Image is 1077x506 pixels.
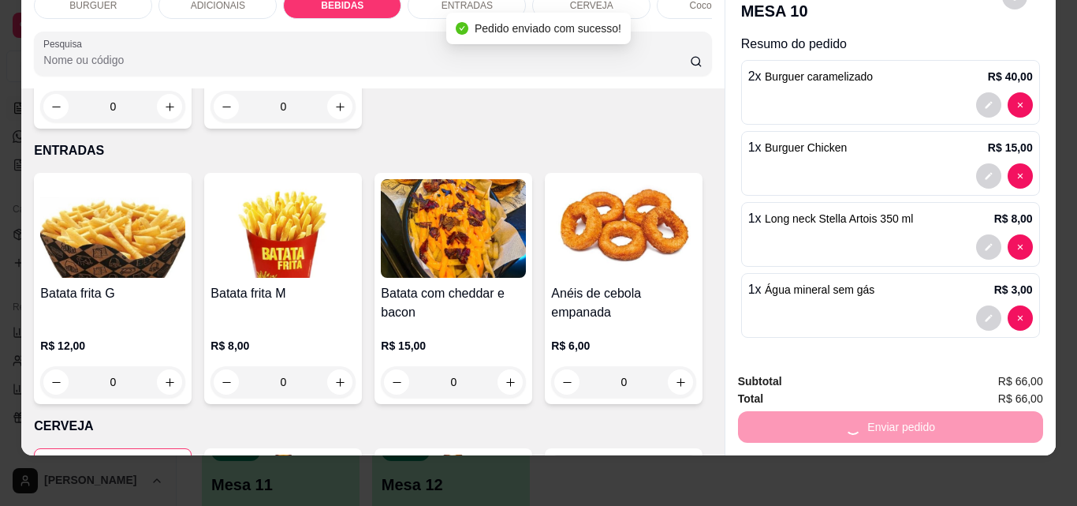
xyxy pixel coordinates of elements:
[1008,305,1033,331] button: decrease-product-quantity
[994,282,1033,298] p: R$ 3,00
[157,94,182,119] button: increase-product-quantity
[43,52,690,68] input: Pesquisa
[976,305,1001,331] button: decrease-product-quantity
[551,284,696,322] h4: Anéis de cebola empanada
[157,369,182,395] button: increase-product-quantity
[34,141,711,160] p: ENTRADAS
[214,94,239,119] button: decrease-product-quantity
[765,283,874,296] span: Água mineral sem gás
[381,179,526,278] img: product-image
[327,369,352,395] button: increase-product-quantity
[1008,234,1033,260] button: decrease-product-quantity
[741,35,1040,54] p: Resumo do pedido
[738,392,763,405] strong: Total
[40,284,185,303] h4: Batata frita G
[40,338,185,354] p: R$ 12,00
[994,211,1033,227] p: R$ 8,00
[475,22,621,35] span: Pedido enviado com sucesso!
[554,369,579,395] button: decrease-product-quantity
[211,338,356,354] p: R$ 8,00
[43,369,69,395] button: decrease-product-quantity
[738,375,782,388] strong: Subtotal
[668,369,693,395] button: increase-product-quantity
[381,338,526,354] p: R$ 15,00
[976,163,1001,189] button: decrease-product-quantity
[765,141,847,154] span: Burguer Chicken
[1008,163,1033,189] button: decrease-product-quantity
[211,179,356,278] img: product-image
[381,284,526,322] h4: Batata com cheddar e bacon
[327,94,352,119] button: increase-product-quantity
[988,140,1033,156] p: R$ 15,00
[551,179,696,278] img: product-image
[765,212,913,225] span: Long neck Stella Artois 350 ml
[384,369,409,395] button: decrease-product-quantity
[1008,92,1033,118] button: decrease-product-quantity
[211,284,356,303] h4: Batata frita M
[456,22,468,35] span: check-circle
[34,417,711,436] p: CERVEJA
[498,369,523,395] button: increase-product-quantity
[748,67,873,86] p: 2 x
[40,179,185,278] img: product-image
[43,37,88,51] label: Pesquisa
[976,92,1001,118] button: decrease-product-quantity
[998,390,1043,407] span: R$ 66,00
[976,234,1001,260] button: decrease-product-quantity
[748,280,875,299] p: 1 x
[748,138,848,157] p: 1 x
[748,209,914,228] p: 1 x
[988,69,1033,84] p: R$ 40,00
[998,373,1043,390] span: R$ 66,00
[551,338,696,354] p: R$ 6,00
[43,94,69,119] button: decrease-product-quantity
[214,369,239,395] button: decrease-product-quantity
[765,70,873,83] span: Burguer caramelizado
